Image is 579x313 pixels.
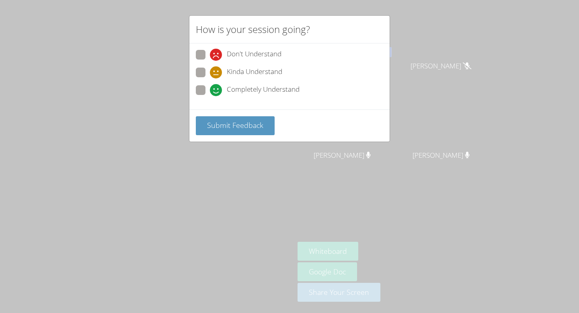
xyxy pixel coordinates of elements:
span: Submit Feedback [207,120,263,130]
span: Don't Understand [227,49,281,61]
h2: How is your session going? [196,22,310,37]
span: Kinda Understand [227,66,282,78]
span: Completely Understand [227,84,300,96]
button: Submit Feedback [196,116,275,135]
